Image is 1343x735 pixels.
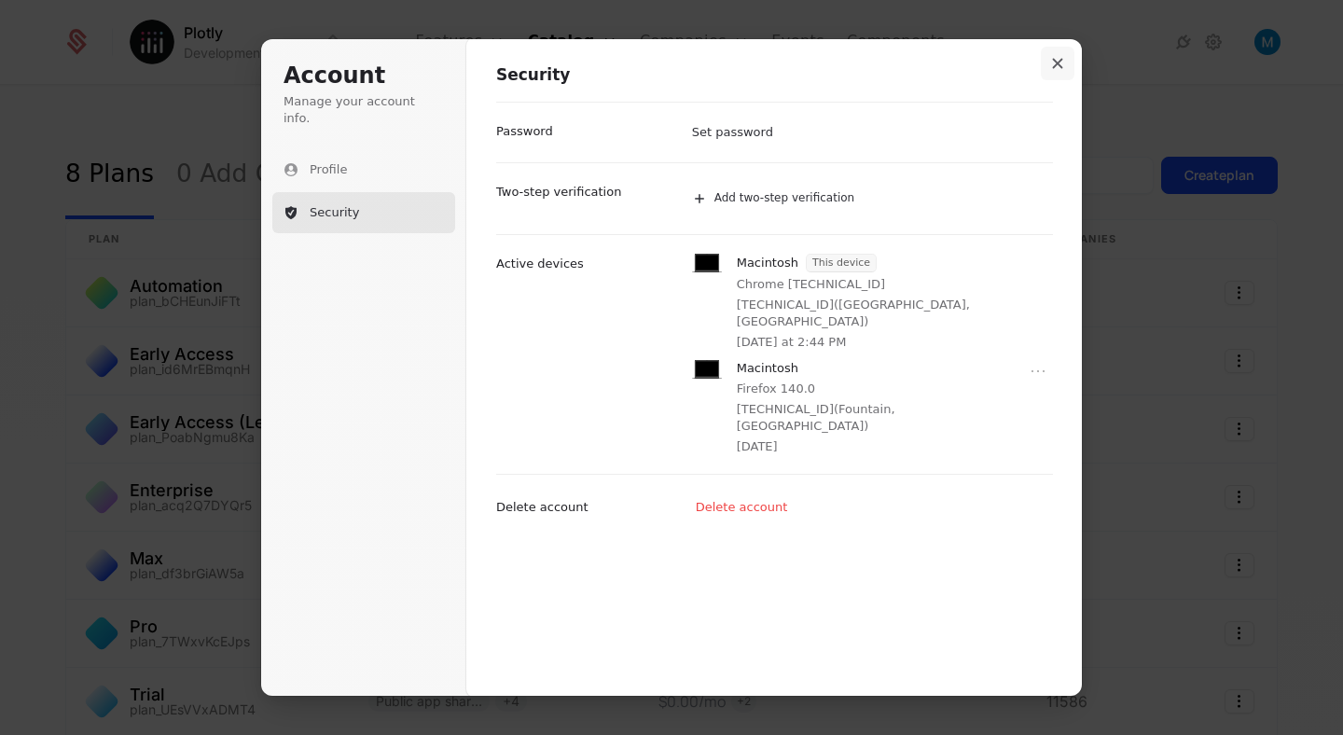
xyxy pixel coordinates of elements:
[737,276,885,293] p: Chrome [TECHNICAL_ID]
[683,118,784,146] button: Set password
[272,192,455,233] button: Security
[310,204,359,221] span: Security
[737,334,847,351] p: [DATE] at 2:44 PM
[714,191,854,206] span: Add two-step verification
[807,255,876,271] span: This device
[496,256,584,272] p: Active devices
[284,93,444,127] p: Manage your account info.
[737,401,1019,435] p: [TECHNICAL_ID] ( Fountain, [GEOGRAPHIC_DATA] )
[496,184,621,201] p: Two-step verification
[272,149,455,190] button: Profile
[496,123,553,140] p: Password
[1041,47,1074,80] button: Close modal
[737,438,778,455] p: [DATE]
[737,381,815,397] p: Firefox 140.0
[284,62,444,91] h1: Account
[683,178,1053,219] button: Add two-step verification
[737,297,1049,330] p: [TECHNICAL_ID] ( [GEOGRAPHIC_DATA], [GEOGRAPHIC_DATA] )
[737,255,798,271] p: Macintosh
[1027,360,1049,382] button: Open menu
[496,64,1053,87] h1: Security
[496,499,588,516] p: Delete account
[737,360,798,377] p: Macintosh
[310,161,347,178] span: Profile
[686,493,799,521] button: Delete account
